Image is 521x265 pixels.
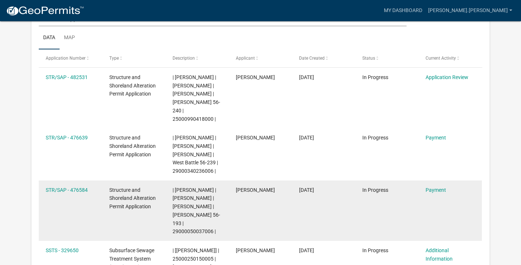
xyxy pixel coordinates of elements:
span: Dan Barbre [236,74,275,80]
span: Structure and Shoreland Alteration Permit Application [109,74,156,97]
span: Dan Barbre [236,247,275,253]
span: | Eric Babolian | DANIEL R BAUER | AMBER J BAUER | West Battle 56-239 | 29000340236006 | [173,135,218,174]
a: STR/SAP - 482531 [46,74,88,80]
a: STR/SAP - 476639 [46,135,88,141]
datatable-header-cell: Application Number [39,49,102,67]
a: Additional Information [426,247,453,262]
span: Dan Barbre [236,187,275,193]
span: Dan Barbre [236,135,275,141]
span: | Brittany Tollefson | WESLEY A CLAY | BRIANNE CLAY | Blanche 56-240 | 25000990418000 | [173,74,220,122]
a: SSTS - 329650 [46,247,79,253]
span: In Progress [362,187,388,193]
datatable-header-cell: Description [166,49,229,67]
a: Application Review [426,74,468,80]
span: Type [109,56,119,61]
a: Map [60,26,79,50]
span: Description [173,56,195,61]
datatable-header-cell: Type [102,49,165,67]
datatable-header-cell: Status [355,49,419,67]
a: Payment [426,187,446,193]
span: Current Activity [426,56,456,61]
datatable-header-cell: Current Activity [419,49,482,67]
span: In Progress [362,135,388,141]
span: Application Number [46,56,86,61]
datatable-header-cell: Date Created [292,49,355,67]
a: My Dashboard [381,4,425,18]
span: 10/30/2024 [299,247,314,253]
a: STR/SAP - 476584 [46,187,88,193]
span: Applicant [236,56,255,61]
span: Structure and Shoreland Alteration Permit Application [109,135,156,157]
span: | Brittany Tollefson | CRAIG R LINDBERG | ROBIN R LINDBERG | Ethel 56-193 | 29000050037006 | [173,187,220,235]
datatable-header-cell: Applicant [229,49,292,67]
a: Data [39,26,60,50]
span: 09/23/2025 [299,74,314,80]
a: [PERSON_NAME].[PERSON_NAME] [425,4,515,18]
span: Structure and Shoreland Alteration Permit Application [109,187,156,210]
span: In Progress [362,74,388,80]
span: Status [362,56,375,61]
span: In Progress [362,247,388,253]
a: Payment [426,135,446,141]
span: 09/10/2025 [299,187,314,193]
span: 09/10/2025 [299,135,314,141]
span: Date Created [299,56,325,61]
